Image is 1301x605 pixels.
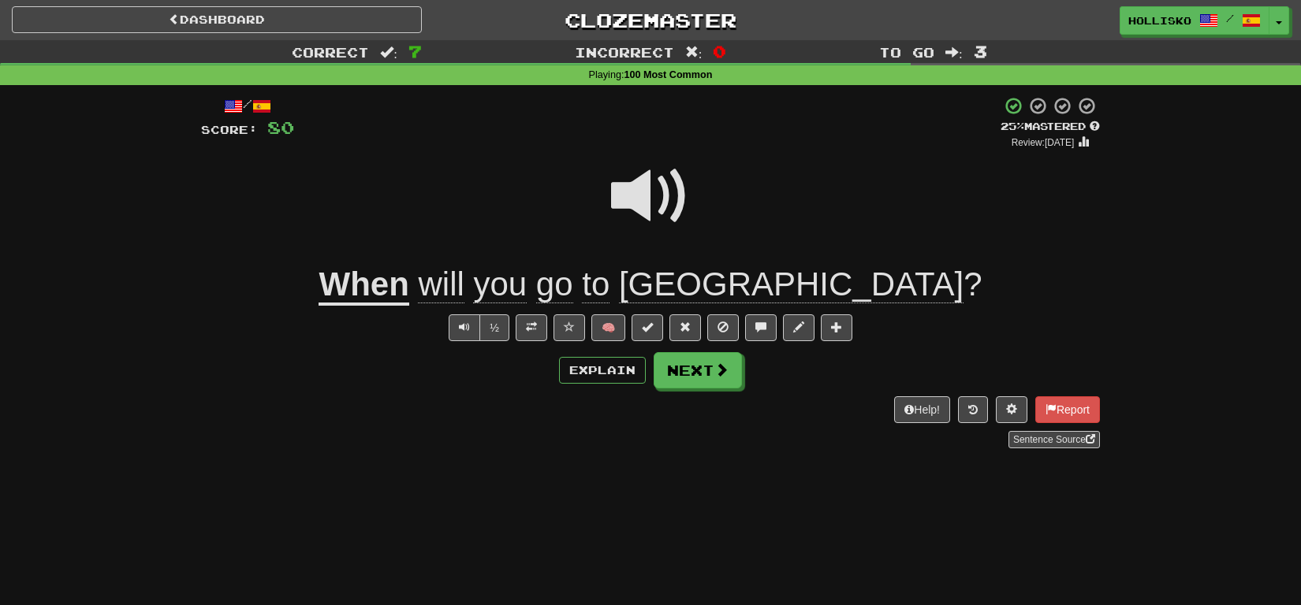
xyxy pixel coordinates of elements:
[536,265,573,303] span: go
[821,314,852,341] button: Add to collection (alt+a)
[292,44,369,60] span: Correct
[958,396,988,423] button: Round history (alt+y)
[974,42,987,61] span: 3
[267,117,294,137] span: 80
[619,265,964,303] span: [GEOGRAPHIC_DATA]
[319,265,408,306] u: When
[473,265,527,303] span: you
[1120,6,1269,35] a: hollisko /
[1001,120,1100,134] div: Mastered
[591,314,625,341] button: 🧠
[380,46,397,59] span: :
[409,265,982,303] span: ?
[654,352,742,388] button: Next
[685,46,703,59] span: :
[879,44,934,60] span: To go
[582,265,609,303] span: to
[707,314,739,341] button: Ignore sentence (alt+i)
[479,314,509,341] button: ½
[554,314,585,341] button: Favorite sentence (alt+f)
[894,396,950,423] button: Help!
[1035,396,1100,423] button: Report
[201,96,294,116] div: /
[745,314,777,341] button: Discuss sentence (alt+u)
[1001,120,1024,132] span: 25 %
[559,357,646,384] button: Explain
[449,314,480,341] button: Play sentence audio (ctl+space)
[1008,431,1100,448] a: Sentence Source
[632,314,663,341] button: Set this sentence to 100% Mastered (alt+m)
[669,314,701,341] button: Reset to 0% Mastered (alt+r)
[1128,13,1191,28] span: hollisko
[1012,137,1075,148] small: Review: [DATE]
[445,6,856,34] a: Clozemaster
[408,42,422,61] span: 7
[1226,13,1234,24] span: /
[783,314,815,341] button: Edit sentence (alt+d)
[201,123,258,136] span: Score:
[418,265,464,303] span: will
[945,46,963,59] span: :
[12,6,422,33] a: Dashboard
[445,314,509,341] div: Text-to-speech controls
[516,314,547,341] button: Toggle translation (alt+t)
[624,69,712,80] strong: 100 Most Common
[713,42,726,61] span: 0
[575,44,674,60] span: Incorrect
